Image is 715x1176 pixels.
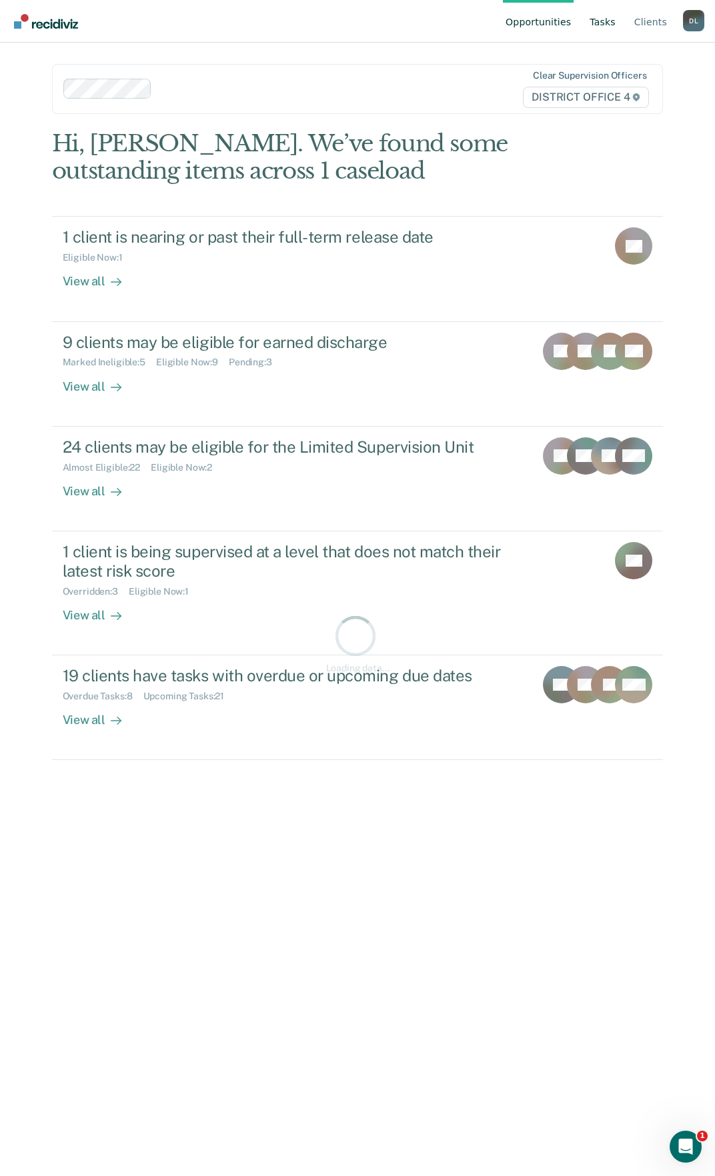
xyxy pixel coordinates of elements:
div: D L [683,10,704,31]
img: Recidiviz [14,14,78,29]
div: Clear supervision officers [533,70,646,81]
span: 1 [697,1131,708,1141]
div: Loading data... [326,663,390,674]
span: DISTRICT OFFICE 4 [523,87,649,108]
button: Profile dropdown button [683,10,704,31]
iframe: Intercom live chat [670,1131,702,1163]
